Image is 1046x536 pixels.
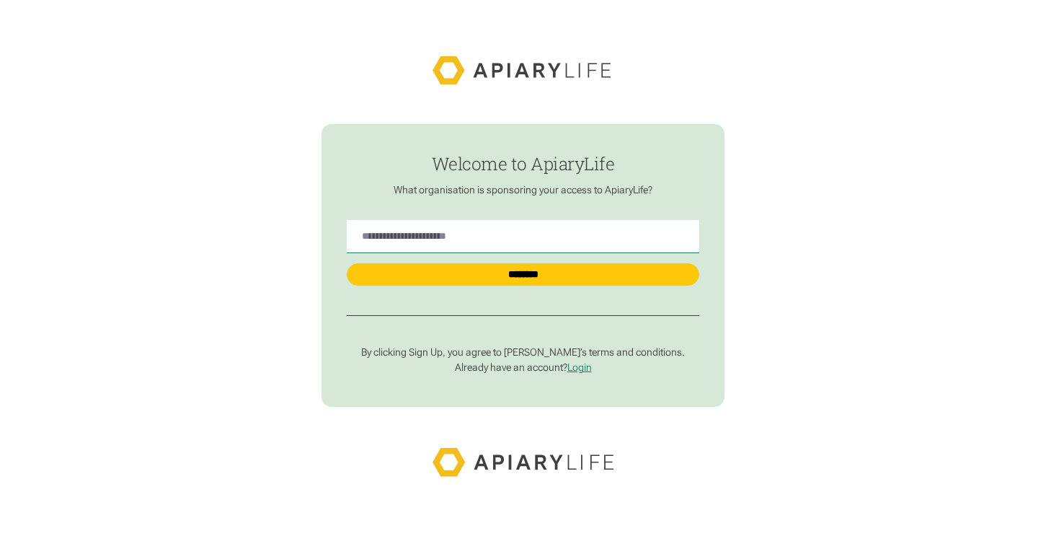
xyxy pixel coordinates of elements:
a: Login [567,361,592,373]
p: What organisation is sponsoring your access to ApiaryLife? [347,184,699,196]
p: Already have an account? [347,361,699,374]
h1: Welcome to ApiaryLife [347,154,699,174]
form: find-employer [322,124,724,407]
p: By clicking Sign Up, you agree to [PERSON_NAME]’s terms and conditions. [347,346,699,359]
